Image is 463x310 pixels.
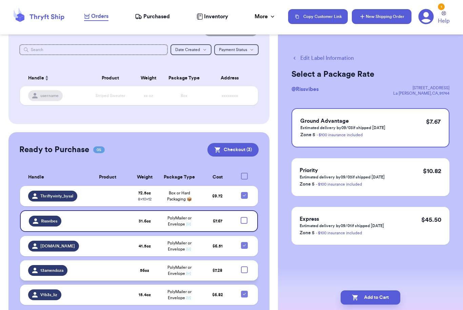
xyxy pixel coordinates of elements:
a: 1 [418,9,434,24]
th: Package Type [163,70,205,86]
span: 13amendoza [40,268,63,273]
span: $ 9.72 [212,194,223,198]
button: Checkout (3) [207,143,259,157]
span: Date Created [175,48,200,52]
span: $ 6.82 [212,293,223,297]
span: $ 7.28 [213,268,222,272]
span: PolyMailer or Envelope ✉️ [167,241,192,251]
span: Rissvibes [41,218,57,224]
input: Search [19,44,168,55]
th: Address [205,70,258,86]
div: More [255,13,276,21]
span: PolyMailer or Envelope ✉️ [167,216,192,226]
span: Payment Status [219,48,247,52]
span: @ Rissvibes [291,87,319,92]
a: Purchased [135,13,170,21]
p: $ 10.82 [423,166,441,176]
span: Priority [300,168,318,173]
div: La [PERSON_NAME] , CA , 91744 [393,91,449,96]
span: Express [300,216,319,222]
a: - $100 insurance included [316,231,362,235]
button: Add to Cart [341,290,400,305]
span: Striped Sweater [96,94,125,98]
span: Box [181,94,187,98]
span: PolyMailer or Envelope ✉️ [167,265,192,276]
strong: 72.5 oz [138,191,151,195]
span: Handle [28,75,44,82]
strong: 56 oz [140,268,149,272]
h2: Select a Package Rate [291,69,449,80]
p: Estimated delivery by 09/03 if shipped [DATE] [300,125,385,130]
span: [DOMAIN_NAME] [40,243,75,249]
a: Inventory [197,13,228,21]
th: Product [86,70,134,86]
button: Payment Status [214,44,259,55]
p: Estimated delivery by 09/01 if shipped [DATE] [300,223,384,229]
th: Package Type [159,169,200,186]
div: 1 [438,3,445,10]
span: $ 7.67 [213,219,222,223]
th: Weight [131,169,159,186]
span: $ 6.51 [213,244,223,248]
h2: Ready to Purchase [19,144,89,155]
span: Box or Hard Packaging 📦 [167,191,192,201]
span: 8 x 10 x 12 [138,197,152,201]
p: Estimated delivery by 09/03 if shipped [DATE] [300,174,385,180]
button: Edit Label Information [291,54,354,62]
span: Help [438,17,449,25]
span: xx oz [144,94,153,98]
a: Help [438,11,449,25]
span: Purchased [143,13,170,21]
button: Date Created [170,44,212,55]
th: Cost [200,169,235,186]
span: Thriftyvinty_bysal [40,193,73,199]
a: Orders [84,12,108,21]
strong: 41.5 oz [139,244,151,248]
span: username [40,93,59,98]
a: - $100 insurance included [317,133,363,137]
span: V1b3s_liz [40,292,57,297]
button: New Shipping Order [352,9,411,24]
span: Ground Advantage [300,118,349,124]
th: Weight [134,70,163,86]
span: Zone 5 [300,182,315,187]
span: Handle [28,174,44,181]
span: Zone 5 [300,133,315,137]
strong: 31.6 oz [139,219,151,223]
button: Copy Customer Link [288,9,348,24]
span: Orders [91,12,108,20]
p: $ 45.50 [421,215,441,224]
a: - $100 insurance included [316,182,362,186]
th: Product [85,169,131,186]
span: PolyMailer or Envelope ✉️ [167,290,192,300]
span: Zone 5 [300,231,315,235]
span: Inventory [204,13,228,21]
span: 05 [93,146,105,153]
button: Sort ascending [44,74,49,82]
p: $ 7.67 [426,117,441,126]
strong: 15.4 oz [139,293,151,297]
span: xxxxxxxx [222,94,238,98]
div: [STREET_ADDRESS] [393,85,449,91]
